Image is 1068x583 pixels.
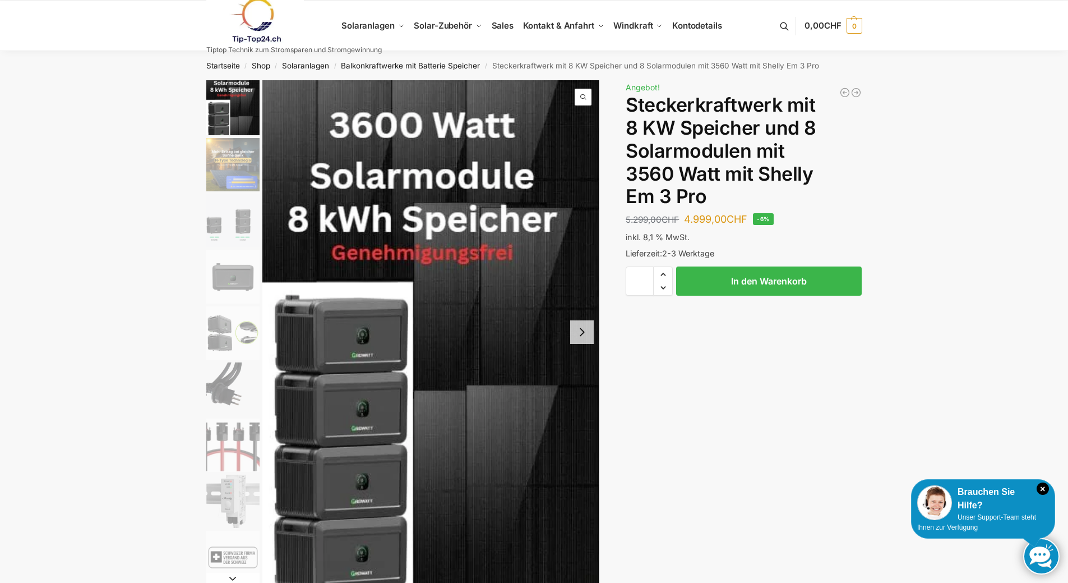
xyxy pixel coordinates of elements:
[917,513,1036,531] span: Unser Support-Team steht Ihnen zur Verfügung
[684,213,747,225] bdi: 4.999,00
[282,61,329,70] a: Solaranlagen
[850,87,862,98] a: Steckerkraftwerk mit 8 KW Speicher und 8 Solarmodulen mit 3600 Watt
[805,20,841,31] span: 0,00
[341,61,480,70] a: Balkonkraftwerke mit Batterie Speicher
[626,249,714,258] span: Lieferzeit:
[206,47,382,53] p: Tiptop Technik zum Stromsparen und Stromgewinnung
[204,473,260,529] li: 8 / 9
[570,320,594,344] button: Next slide
[668,1,727,51] a: Kontodetails
[662,214,679,225] span: CHF
[206,80,260,135] img: 8kw-3600-watt-Collage.jpg
[672,20,722,31] span: Kontodetails
[186,51,882,80] nav: Breadcrumb
[492,20,514,31] span: Sales
[206,250,260,304] img: growatt-noah2000-lifepo4-batteriemodul-2048wh-speicher-fuer-balkonkraftwerk
[626,267,654,296] input: Produktmenge
[753,213,773,225] span: -6%
[654,281,672,295] span: Reduce quantity
[204,417,260,473] li: 7 / 9
[206,475,260,528] img: shelly
[662,249,714,258] span: 2-3 Werktage
[487,1,518,51] a: Sales
[204,80,260,136] li: 1 / 9
[523,20,594,31] span: Kontakt & Anfahrt
[626,214,679,225] bdi: 5.299,00
[204,136,260,192] li: 2 / 9
[654,267,672,282] span: Increase quantity
[204,249,260,305] li: 4 / 9
[240,62,252,71] span: /
[206,61,240,70] a: Startseite
[626,82,660,92] span: Angebot!
[206,419,260,472] img: Anschlusskabel_MC4
[206,306,260,360] img: Noah_Growatt_2000
[409,1,487,51] a: Solar-Zubehör
[613,20,653,31] span: Windkraft
[609,1,668,51] a: Windkraft
[847,18,862,34] span: 0
[206,362,260,416] img: Anschlusskabel-3meter_schweizer-stecker
[270,62,282,71] span: /
[824,20,842,31] span: CHF
[414,20,472,31] span: Solar-Zubehör
[518,1,609,51] a: Kontakt & Anfahrt
[329,62,341,71] span: /
[805,9,862,43] a: 0,00CHF 0
[917,485,952,520] img: Customer service
[252,61,270,70] a: Shop
[676,267,862,296] button: In den Warenkorb
[626,232,690,242] span: inkl. 8,1 % MwSt.
[480,62,492,71] span: /
[626,94,862,208] h1: Steckerkraftwerk mit 8 KW Speicher und 8 Solarmodulen mit 3560 Watt mit Shelly Em 3 Pro
[204,361,260,417] li: 6 / 9
[917,485,1049,512] div: Brauchen Sie Hilfe?
[204,192,260,249] li: 3 / 9
[204,305,260,361] li: 5 / 9
[1037,483,1049,495] i: Schließen
[623,302,864,334] iframe: Sicherer Rahmen für schnelle Bezahlvorgänge
[341,20,395,31] span: Solaranlagen
[206,138,260,191] img: solakon-balkonkraftwerk-890-800w-2-x-445wp-module-growatt-neo-800m-x-growatt-noah-2000-schuko-kab...
[839,87,850,98] a: 900/600 mit 2,2 kWh Marstek Speicher
[727,213,747,225] span: CHF
[206,194,260,247] img: Growatt-NOAH-2000-flexible-erweiterung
